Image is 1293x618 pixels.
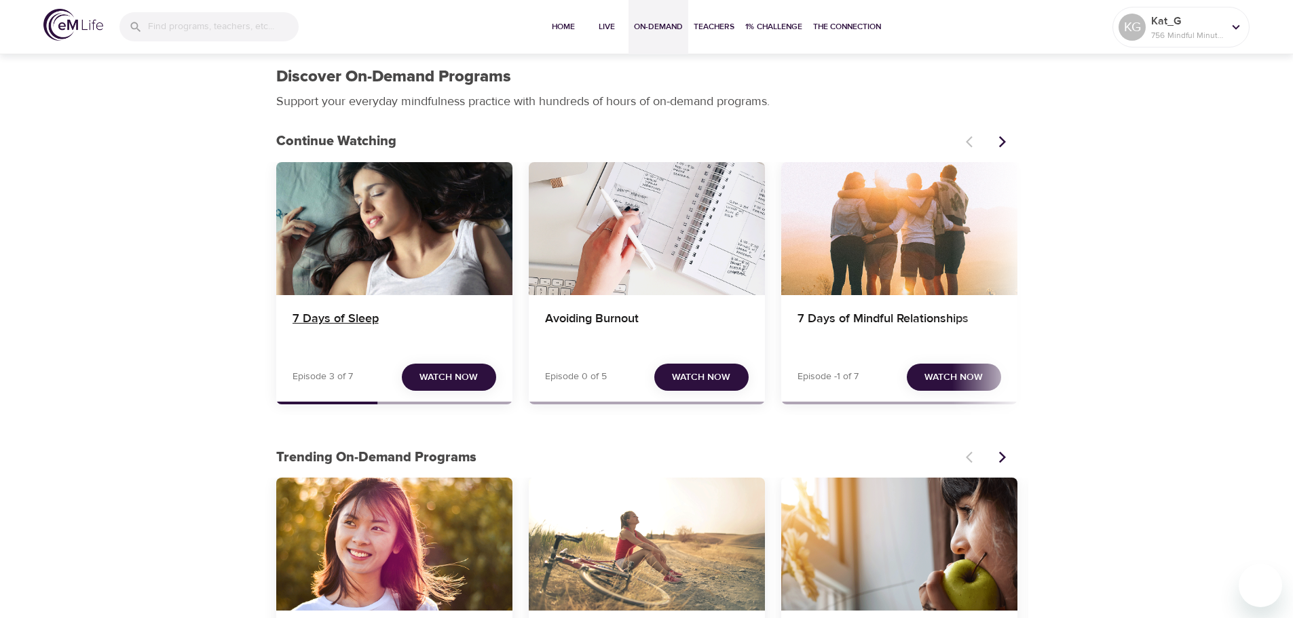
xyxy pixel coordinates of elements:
[781,478,1017,611] button: Mindful Eating: A Path to Well-being
[798,370,859,384] p: Episode -1 of 7
[276,92,785,111] p: Support your everyday mindfulness practice with hundreds of hours of on-demand programs.
[813,20,881,34] span: The Connection
[798,311,1001,344] h4: 7 Days of Mindful Relationships
[293,311,496,344] h4: 7 Days of Sleep
[672,369,730,386] span: Watch Now
[276,447,958,467] p: Trending On-Demand Programs
[547,20,580,34] span: Home
[694,20,734,34] span: Teachers
[402,364,496,391] button: Watch Now
[276,134,958,149] h3: Continue Watching
[293,370,353,384] p: Episode 3 of 7
[745,20,802,34] span: 1% Challenge
[419,369,478,386] span: Watch Now
[1119,14,1146,41] div: KG
[907,364,1001,391] button: Watch Now
[634,20,683,34] span: On-Demand
[276,162,512,295] button: 7 Days of Sleep
[988,127,1017,157] button: Next items
[988,442,1017,472] button: Next items
[529,478,765,611] button: Getting Active
[654,364,749,391] button: Watch Now
[276,67,511,87] h1: Discover On-Demand Programs
[1239,564,1282,607] iframe: Button to launch messaging window
[148,12,299,41] input: Find programs, teachers, etc...
[1151,13,1223,29] p: Kat_G
[924,369,983,386] span: Watch Now
[43,9,103,41] img: logo
[1151,29,1223,41] p: 756 Mindful Minutes
[591,20,623,34] span: Live
[545,370,607,384] p: Episode 0 of 5
[781,162,1017,295] button: 7 Days of Mindful Relationships
[529,162,765,295] button: Avoiding Burnout
[276,478,512,611] button: 7 Days of Emotional Intelligence
[545,311,749,344] h4: Avoiding Burnout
